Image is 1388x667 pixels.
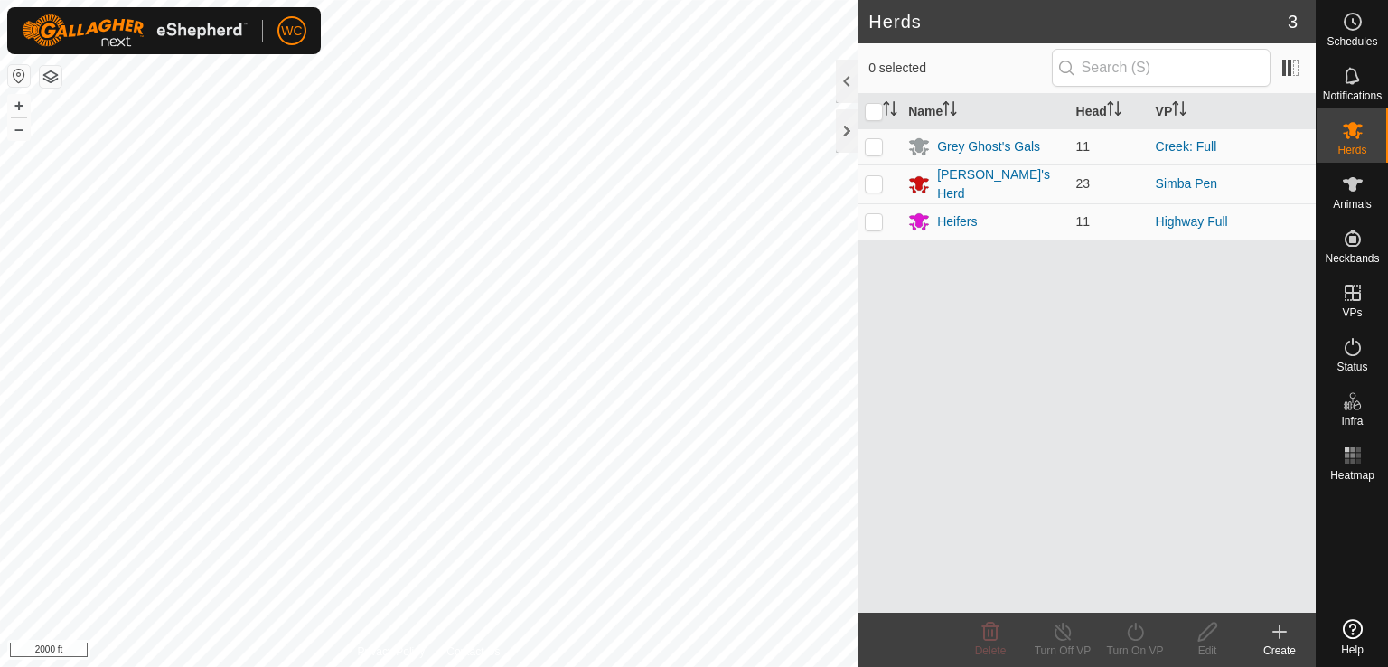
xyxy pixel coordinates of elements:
[1330,470,1374,481] span: Heatmap
[901,94,1068,129] th: Name
[1099,643,1171,659] div: Turn On VP
[1156,176,1217,191] a: Simba Pen
[1342,307,1362,318] span: VPs
[1069,94,1149,129] th: Head
[1076,139,1091,154] span: 11
[937,212,977,231] div: Heifers
[937,165,1061,203] div: [PERSON_NAME]'s Herd
[1156,139,1217,154] a: Creek: Full
[8,95,30,117] button: +
[22,14,248,47] img: Gallagher Logo
[1288,8,1298,35] span: 3
[1317,612,1388,662] a: Help
[1337,145,1366,155] span: Herds
[1323,90,1382,101] span: Notifications
[1107,104,1121,118] p-sorticon: Activate to sort
[40,66,61,88] button: Map Layers
[1149,94,1316,129] th: VP
[868,11,1288,33] h2: Herds
[358,644,426,660] a: Privacy Policy
[1172,104,1186,118] p-sorticon: Activate to sort
[1076,214,1091,229] span: 11
[1333,199,1372,210] span: Animals
[281,22,302,41] span: WC
[937,137,1040,156] div: Grey Ghost's Gals
[1171,643,1243,659] div: Edit
[1341,416,1363,427] span: Infra
[1156,214,1228,229] a: Highway Full
[883,104,897,118] p-sorticon: Activate to sort
[446,644,500,660] a: Contact Us
[1052,49,1271,87] input: Search (S)
[1327,36,1377,47] span: Schedules
[943,104,957,118] p-sorticon: Activate to sort
[868,59,1051,78] span: 0 selected
[1027,643,1099,659] div: Turn Off VP
[1076,176,1091,191] span: 23
[1325,253,1379,264] span: Neckbands
[8,118,30,140] button: –
[1243,643,1316,659] div: Create
[8,65,30,87] button: Reset Map
[975,644,1007,657] span: Delete
[1341,644,1364,655] span: Help
[1336,362,1367,372] span: Status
